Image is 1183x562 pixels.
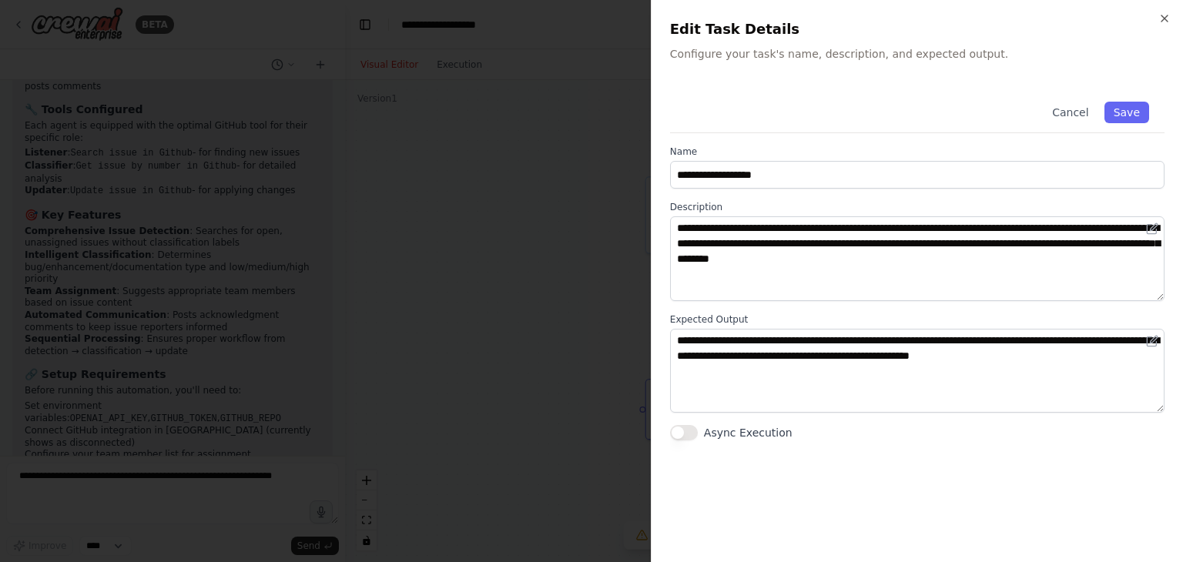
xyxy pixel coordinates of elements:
h2: Edit Task Details [670,18,1165,40]
button: Open in editor [1143,219,1161,238]
p: Configure your task's name, description, and expected output. [670,46,1165,62]
button: Cancel [1043,102,1098,123]
button: Open in editor [1143,332,1161,350]
button: Save [1104,102,1149,123]
label: Description [670,201,1165,213]
label: Expected Output [670,313,1165,326]
label: Async Execution [704,425,793,440]
label: Name [670,146,1165,158]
